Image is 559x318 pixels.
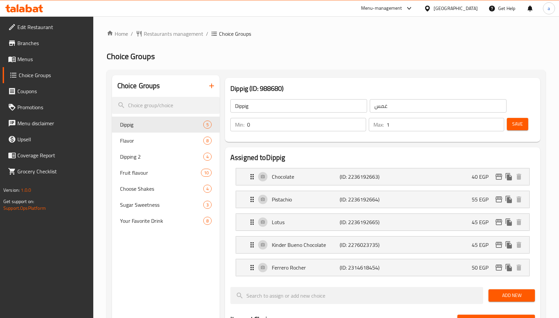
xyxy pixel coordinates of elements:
p: Chocolate [272,173,340,181]
span: 4 [204,186,211,192]
input: search [112,97,220,114]
div: Dipping 24 [112,149,220,165]
div: Sugar Sweetness3 [112,197,220,213]
input: search [230,287,483,304]
span: 4 [204,154,211,160]
a: Edit Restaurant [3,19,93,35]
button: edit [494,217,504,227]
span: Version: [3,186,20,194]
span: Choose Shakes [120,185,203,193]
p: Min: [235,121,244,129]
div: Choices [203,217,212,225]
p: 45 EGP [472,241,494,249]
button: delete [514,194,524,204]
a: Choice Groups [3,67,93,83]
h2: Assigned to Dippig [230,153,535,163]
h3: Dippig (ID: 988680) [230,83,535,94]
span: 8 [204,138,211,144]
div: [GEOGRAPHIC_DATA] [434,5,478,12]
p: 55 EGP [472,195,494,203]
span: Get support on: [3,197,34,206]
div: Your Favorite Drink8 [112,213,220,229]
span: Add New [494,291,529,300]
a: Support.OpsPlatform [3,204,46,212]
p: (ID: 2236192665) [340,218,385,226]
button: duplicate [504,194,514,204]
span: Edit Restaurant [17,23,88,31]
button: edit [494,240,504,250]
span: Promotions [17,103,88,111]
p: Ferrero Rocher [272,264,340,272]
button: duplicate [504,172,514,182]
div: Choices [201,169,212,177]
button: delete [514,263,524,273]
div: Expand [236,259,529,276]
a: Branches [3,35,93,51]
div: Choose Shakes4 [112,181,220,197]
span: Your Favorite Drink [120,217,203,225]
li: / [206,30,208,38]
div: Flavor8 [112,133,220,149]
p: 45 EGP [472,218,494,226]
span: Flavor [120,137,203,145]
span: Choice Groups [219,30,251,38]
span: Choice Groups [19,71,88,79]
span: 10 [201,170,211,176]
button: duplicate [504,263,514,273]
div: Choices [203,185,212,193]
div: Expand [236,168,529,185]
li: Expand [230,188,535,211]
p: Pistachio [272,195,340,203]
p: (ID: 2236192664) [340,195,385,203]
a: Coupons [3,83,93,99]
a: Menus [3,51,93,67]
span: Restaurants management [144,30,203,38]
span: Upsell [17,135,88,143]
div: Choices [203,137,212,145]
li: / [131,30,133,38]
button: duplicate [504,240,514,250]
div: Fruit flavour10 [112,165,220,181]
a: Coverage Report [3,147,93,163]
li: Expand [230,256,535,279]
button: Add New [488,289,535,302]
li: Expand [230,165,535,188]
span: 8 [204,218,211,224]
p: (ID: 2236192663) [340,173,385,181]
button: edit [494,172,504,182]
nav: breadcrumb [107,30,546,38]
button: duplicate [504,217,514,227]
span: Branches [17,39,88,47]
div: Expand [236,214,529,230]
span: a [548,5,550,12]
a: Promotions [3,99,93,115]
div: Expand [236,236,529,253]
span: Dippig [120,121,203,129]
button: delete [514,217,524,227]
button: delete [514,240,524,250]
a: Restaurants management [136,30,203,38]
span: Sugar Sweetness [120,201,203,209]
p: Lotus [272,218,340,226]
h2: Choice Groups [117,81,160,91]
span: Save [512,120,523,128]
p: (ID: 2314618454) [340,264,385,272]
span: Fruit flavour [120,169,201,177]
span: Dipping 2 [120,153,203,161]
span: Menus [17,55,88,63]
li: Expand [230,211,535,233]
span: Choice Groups [107,49,155,64]
a: Menu disclaimer [3,115,93,131]
div: Expand [236,191,529,208]
a: Upsell [3,131,93,147]
div: Choices [203,121,212,129]
div: Dippig5 [112,117,220,133]
p: Max: [373,121,384,129]
div: Choices [203,201,212,209]
p: (ID: 2276023735) [340,241,385,249]
span: 3 [204,202,211,208]
span: Grocery Checklist [17,167,88,175]
button: Save [507,118,528,130]
span: Coverage Report [17,151,88,159]
button: edit [494,194,504,204]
